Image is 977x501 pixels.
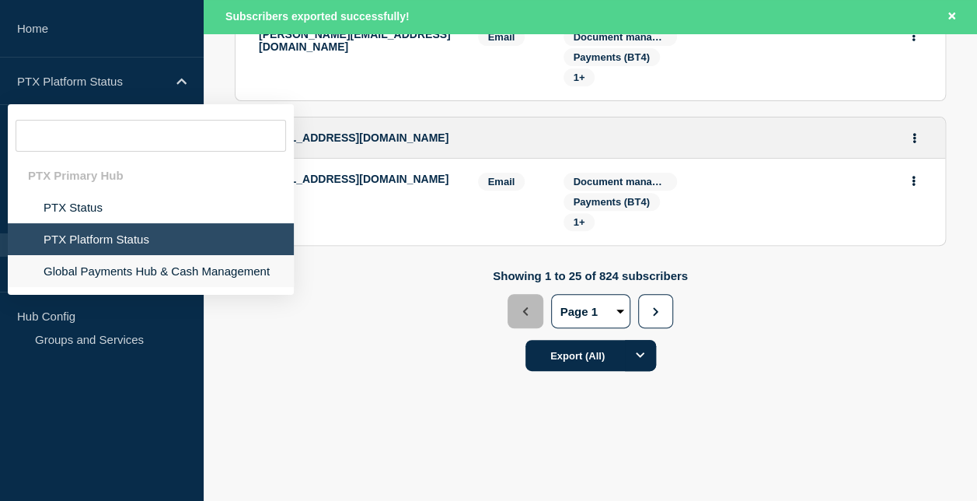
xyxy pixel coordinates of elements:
[942,8,961,26] button: Close banner
[574,31,688,43] span: Document management
[17,75,166,88] p: PTX Platform Status
[574,176,688,187] span: Document management
[8,223,294,255] li: PTX Platform Status
[259,131,448,144] span: [EMAIL_ADDRESS][DOMAIN_NAME]
[904,169,923,193] button: Actions
[574,51,650,63] span: Payments (BT4)
[625,340,656,371] button: Options
[904,24,923,48] button: Actions
[259,173,455,185] p: [EMAIL_ADDRESS][DOMAIN_NAME]
[8,255,294,287] li: Global Payments Hub & Cash Management
[905,126,924,150] button: Actions
[493,269,688,282] p: Showing 1 to 25 of 824 subscribers
[8,191,294,223] li: PTX Status
[525,340,656,371] button: Export (All)
[225,10,410,23] span: Subscribers exported successfully!
[478,28,525,46] span: Email
[259,28,455,53] p: [PERSON_NAME][EMAIL_ADDRESS][DOMAIN_NAME]
[478,173,525,191] span: Email
[8,159,294,191] div: PTX Primary Hub
[574,196,650,208] span: Payments (BT4)
[574,216,585,228] span: 1+
[574,72,585,83] span: 1+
